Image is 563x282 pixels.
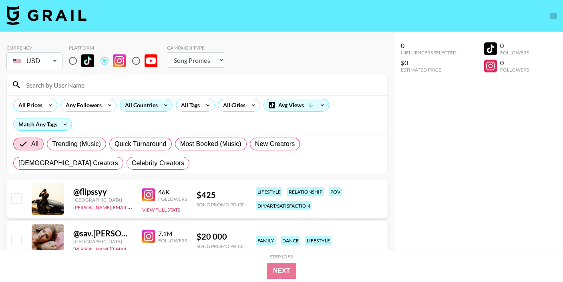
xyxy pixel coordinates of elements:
button: open drawer [545,8,561,24]
div: 7.1M [158,230,187,238]
span: Trending (Music) [52,139,101,149]
button: View Full Stats [142,207,180,213]
span: New Creators [255,139,295,149]
iframe: Drift Widget Chat Controller [523,242,553,272]
div: 0 [500,59,529,67]
a: [PERSON_NAME][EMAIL_ADDRESS][DOMAIN_NAME] [73,244,192,252]
img: Grail Talent [6,6,86,25]
img: Instagram [142,230,155,243]
input: Search by User Name [21,78,382,91]
div: 46K [158,188,187,196]
div: dance [281,236,300,245]
div: [GEOGRAPHIC_DATA] [73,238,133,244]
div: Avg Views [264,99,329,111]
div: $ 20 000 [197,232,244,242]
div: Step 1 of 2 [270,254,293,260]
div: Song Promo Price [197,243,244,249]
div: Match Any Tags [14,118,72,130]
div: diy/art/satisfaction [256,201,312,210]
div: 0 [500,42,529,50]
div: family [256,236,276,245]
div: All Cities [218,99,247,111]
div: lifestyle [305,236,332,245]
button: View Full Stats [142,248,180,254]
div: $ 425 [197,190,244,200]
div: All Tags [176,99,201,111]
div: lifestyle [256,187,282,196]
button: Next [267,263,297,279]
div: USD [8,54,61,68]
span: Quick Turnaround [115,139,167,149]
span: [DEMOGRAPHIC_DATA] Creators [18,158,118,168]
div: Followers [158,196,187,202]
div: $0 [401,59,456,67]
div: Currency [6,45,62,51]
div: pov [329,187,342,196]
div: Campaign Type [167,45,225,51]
div: Followers [500,50,529,56]
div: Song Promo Price [197,202,244,208]
div: Followers [500,67,529,73]
div: relationship [287,187,324,196]
div: 0 [401,42,456,50]
span: All [31,139,38,149]
div: All Prices [14,99,44,111]
div: Any Followers [61,99,103,111]
span: Most Booked (Music) [180,139,241,149]
div: @ flipssyy [73,187,133,197]
div: @ sav.[PERSON_NAME] [73,228,133,238]
div: Influencers Selected [401,50,456,56]
div: Followers [158,238,187,244]
span: Celebrity Creators [132,158,185,168]
img: Instagram [142,188,155,201]
img: TikTok [81,54,94,67]
div: All Countries [120,99,159,111]
div: Platform [69,45,164,51]
div: [GEOGRAPHIC_DATA] [73,197,133,203]
div: Estimated Price [401,67,456,73]
img: Instagram [113,54,126,67]
a: [PERSON_NAME][EMAIL_ADDRESS][DOMAIN_NAME] [73,203,192,210]
img: YouTube [145,54,157,67]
